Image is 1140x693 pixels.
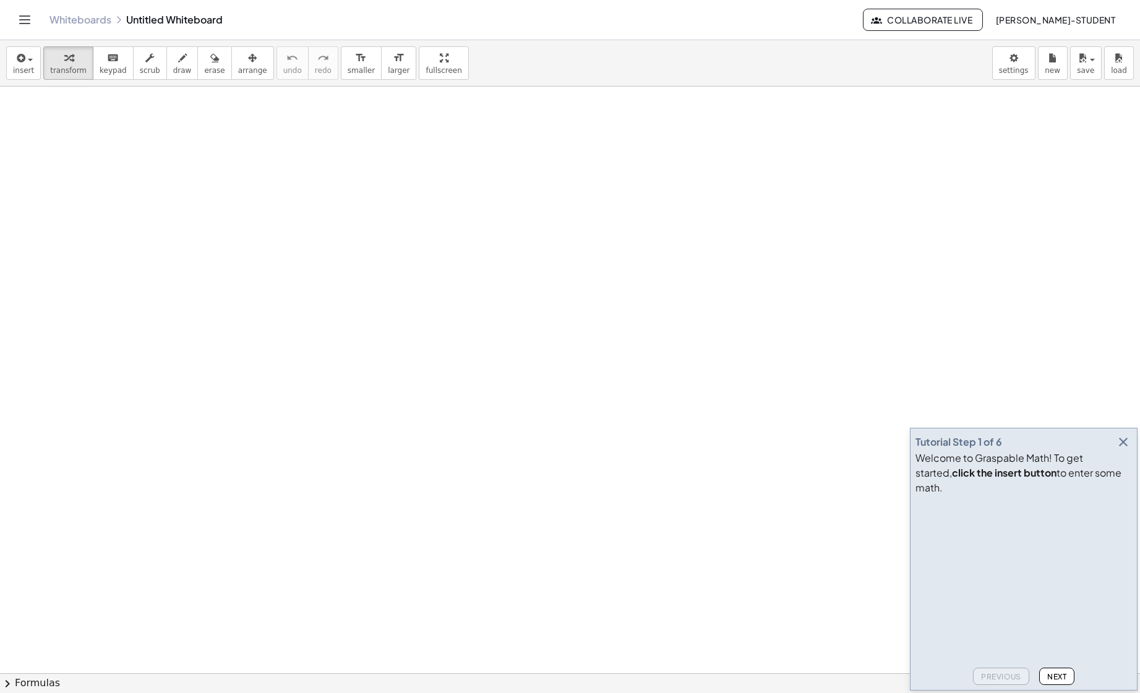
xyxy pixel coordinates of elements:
span: draw [173,66,192,75]
span: smaller [348,66,375,75]
button: settings [992,46,1035,80]
button: scrub [133,46,167,80]
button: format_sizesmaller [341,46,382,80]
button: undoundo [276,46,309,80]
span: undo [283,66,302,75]
button: save [1070,46,1102,80]
i: redo [317,51,329,66]
i: keyboard [107,51,119,66]
button: new [1038,46,1068,80]
button: Next [1039,668,1074,685]
span: scrub [140,66,160,75]
button: format_sizelarger [381,46,416,80]
button: insert [6,46,41,80]
span: insert [13,66,34,75]
i: undo [286,51,298,66]
span: keypad [100,66,127,75]
span: redo [315,66,332,75]
button: arrange [231,46,274,80]
button: transform [43,46,93,80]
button: redoredo [308,46,338,80]
i: format_size [393,51,405,66]
span: Collaborate Live [873,14,972,25]
div: Welcome to Graspable Math! To get started, to enter some math. [915,451,1132,495]
span: new [1045,66,1060,75]
button: Toggle navigation [15,10,35,30]
button: draw [166,46,199,80]
i: format_size [355,51,367,66]
a: Whiteboards [49,14,111,26]
button: load [1104,46,1134,80]
span: save [1077,66,1094,75]
span: load [1111,66,1127,75]
span: settings [999,66,1029,75]
span: fullscreen [426,66,461,75]
b: click the insert button [952,466,1056,479]
span: [PERSON_NAME]-Student [995,14,1115,25]
span: larger [388,66,409,75]
span: arrange [238,66,267,75]
span: Next [1047,672,1066,681]
span: erase [204,66,225,75]
span: transform [50,66,87,75]
button: erase [197,46,231,80]
button: keyboardkeypad [93,46,134,80]
div: Tutorial Step 1 of 6 [915,435,1002,449]
button: fullscreen [419,46,468,80]
button: Collaborate Live [863,9,983,31]
button: [PERSON_NAME]-Student [985,9,1125,31]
